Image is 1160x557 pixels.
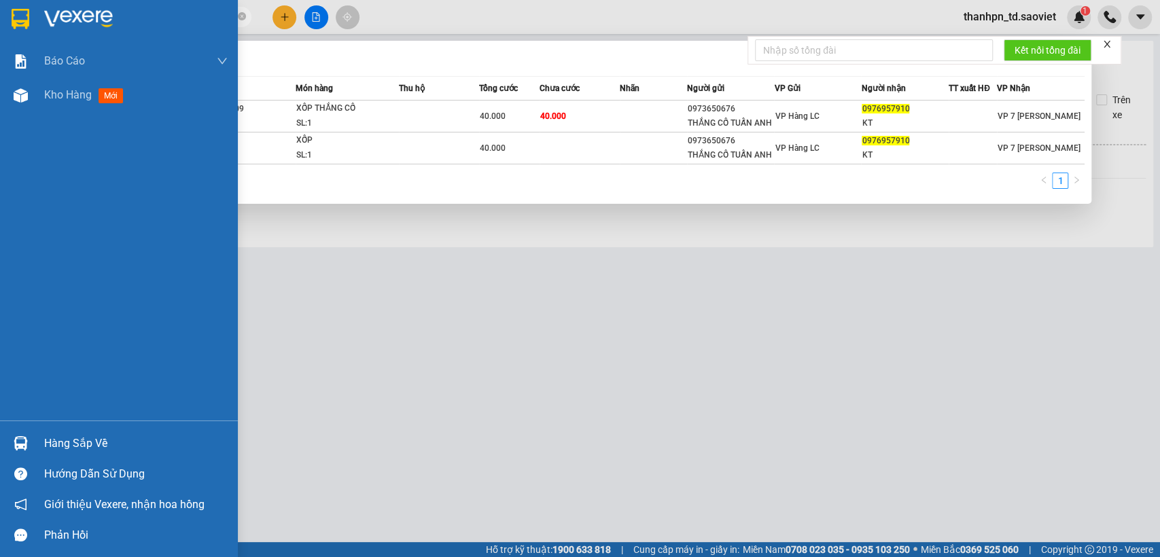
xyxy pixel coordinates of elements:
img: logo-vxr [12,9,29,29]
span: Kho hàng [44,88,92,101]
span: TT xuất HĐ [949,84,990,93]
span: question-circle [14,467,27,480]
button: right [1068,173,1085,189]
button: left [1036,173,1052,189]
span: Giới thiệu Vexere, nhận hoa hồng [44,496,205,513]
div: Hướng dẫn sử dụng [44,464,228,484]
span: Chưa cước [540,84,580,93]
li: Previous Page [1036,173,1052,189]
span: close-circle [238,12,246,20]
li: 1 [1052,173,1068,189]
span: Thu hộ [399,84,425,93]
span: 40.000 [480,143,506,153]
div: KT [862,116,948,130]
span: Người nhận [861,84,905,93]
span: VP 7 [PERSON_NAME] [998,111,1080,121]
img: warehouse-icon [14,436,28,450]
span: mới [99,88,123,103]
span: 0976957910 [862,104,909,113]
span: 40.000 [540,111,566,121]
span: message [14,528,27,541]
span: Người gửi [687,84,724,93]
span: Báo cáo [44,52,85,69]
div: 0973650676 [688,102,774,116]
span: left [1040,176,1048,184]
div: KT [862,148,948,162]
span: VP Hàng LC [775,143,819,153]
span: notification [14,498,27,511]
span: VP Nhận [997,84,1030,93]
div: Hàng sắp về [44,433,228,454]
span: Nhãn [620,84,639,93]
div: THẮNG CỐ TUẤN ANH [688,116,774,130]
span: VP 7 [PERSON_NAME] [998,143,1080,153]
span: 0976957910 [862,136,909,145]
a: 1 [1053,173,1068,188]
span: right [1072,176,1080,184]
span: Tổng cước [479,84,518,93]
img: warehouse-icon [14,88,28,103]
span: close [1102,39,1112,49]
img: solution-icon [14,54,28,69]
div: Phản hồi [44,525,228,545]
span: VP Gửi [774,84,800,93]
div: XỐP [296,133,398,148]
span: close-circle [238,11,246,24]
div: SL: 1 [296,148,398,163]
div: 0973650676 [688,134,774,148]
span: 40.000 [480,111,506,121]
span: VP Hàng LC [775,111,819,121]
li: Next Page [1068,173,1085,189]
input: Nhập số tổng đài [755,39,993,61]
span: Món hàng [296,84,333,93]
div: XỐP THẮNG CỐ [296,101,398,116]
div: SL: 1 [296,116,398,131]
span: down [217,56,228,67]
div: THẮNG CỐ TUẤN ANH [688,148,774,162]
button: Kết nối tổng đài [1004,39,1091,61]
span: Kết nối tổng đài [1015,43,1080,58]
